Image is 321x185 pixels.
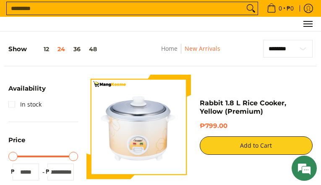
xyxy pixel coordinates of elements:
img: https://mangkosme.com/products/rabbit-1-8-l-rice-cooker-yellow-class-a [86,75,191,179]
span: Availability [8,85,46,91]
button: 48 [85,46,101,52]
span: 0 [277,5,283,11]
button: Search [244,2,258,15]
button: 24 [53,46,69,52]
span: Price [8,137,25,143]
a: Rabbit 1.8 L Rice Cooker, Yellow (Premium) [200,99,286,115]
h6: ₱799.00 [200,122,313,130]
button: 36 [69,46,85,52]
span: • [264,4,296,13]
span: ₱ [8,167,17,176]
nav: Breadcrumbs [138,44,243,63]
a: In stock [8,98,42,111]
h5: Show [8,45,101,53]
summary: Open [8,137,25,149]
a: Home [161,44,177,52]
summary: Open [8,85,46,98]
a: New Arrivals [185,44,220,52]
button: Add to Cart [200,136,313,155]
span: ₱0 [285,5,295,11]
nav: Main Menu [17,17,313,31]
button: 12 [27,46,53,52]
ul: Customer Navigation [17,17,313,31]
span: ₱ [43,167,52,176]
